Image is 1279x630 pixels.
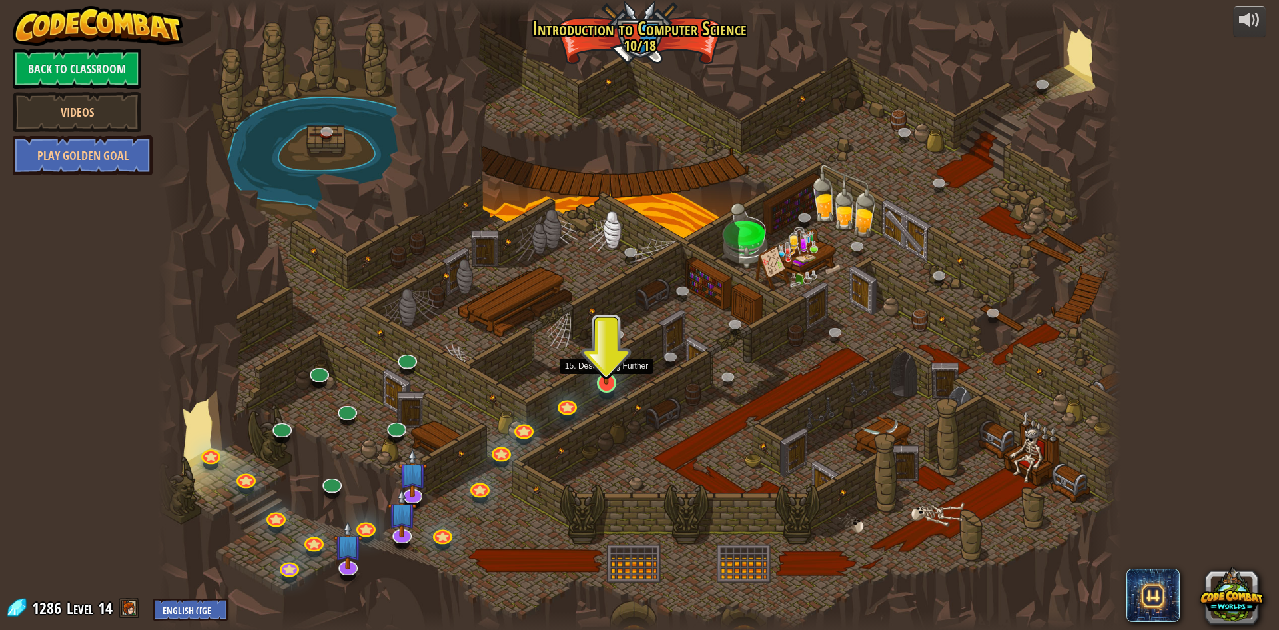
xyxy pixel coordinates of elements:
span: 14 [98,597,113,619]
a: Play Golden Goal [13,135,153,175]
img: level-banner-unstarted-subscriber.png [398,449,426,498]
img: CodeCombat - Learn how to code by playing a game [13,6,183,46]
a: Videos [13,92,141,132]
img: level-banner-started.png [594,325,620,385]
img: level-banner-unstarted-subscriber.png [388,489,416,538]
button: Adjust volume [1233,6,1266,37]
span: Level [67,597,93,619]
img: level-banner-unstarted-subscriber.png [334,521,362,570]
span: 1286 [32,597,65,619]
a: Back to Classroom [13,49,141,89]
